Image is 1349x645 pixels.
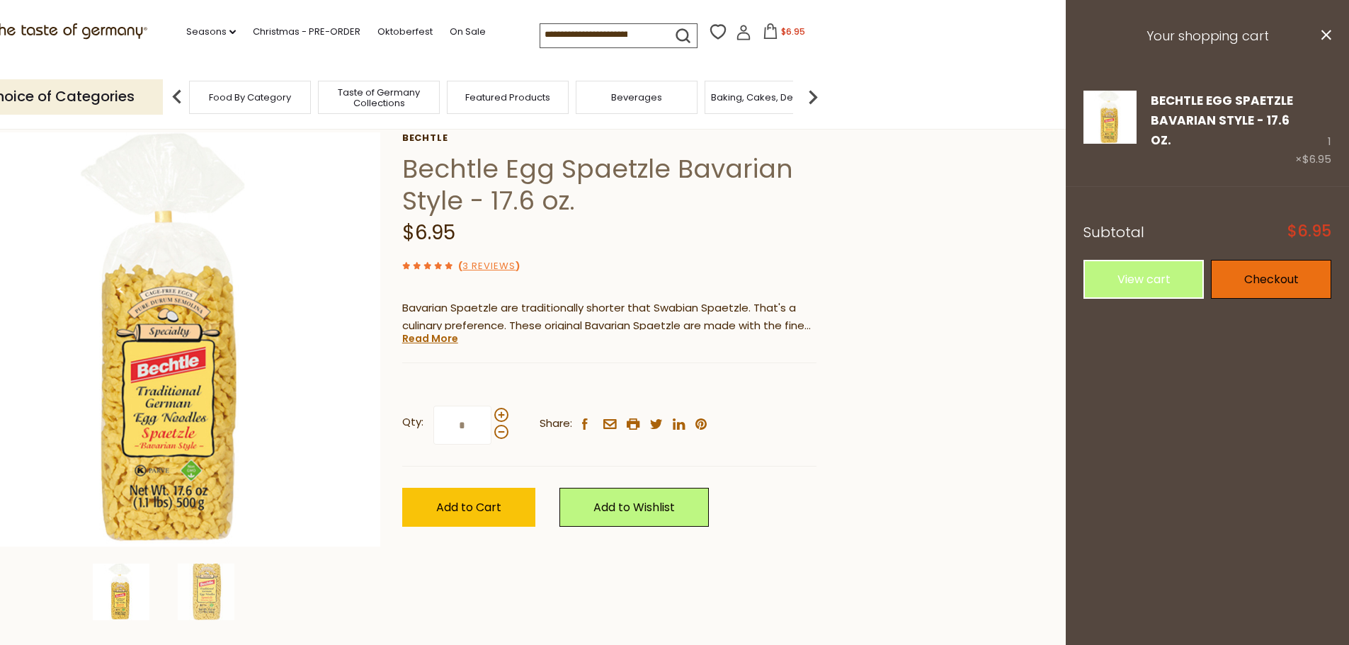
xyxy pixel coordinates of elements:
strong: Qty: [402,413,423,431]
a: Bechtle [402,132,816,144]
img: next arrow [799,83,827,111]
h1: Bechtle Egg Spaetzle Bavarian Style - 17.6 oz. [402,153,816,217]
a: On Sale [450,24,486,40]
span: Share: [540,415,572,433]
a: Bechtle Egg Spaetzle Bavarian Style - 17.6 oz. [1083,91,1137,169]
span: $6.95 [402,219,455,246]
a: Beverages [611,92,662,103]
span: $6.95 [781,25,805,38]
a: Taste of Germany Collections [322,87,436,108]
div: 1 × [1295,91,1331,169]
a: Bechtle Egg Spaetzle Bavarian Style - 17.6 oz. [1151,92,1293,149]
span: Subtotal [1083,222,1144,242]
img: previous arrow [163,83,191,111]
a: View cart [1083,260,1204,299]
p: Bavarian Spaetzle are traditionally shorter that Swabian Spaetzle. That's a culinary preference. ... [402,299,816,335]
a: Baking, Cakes, Desserts [711,92,821,103]
a: Seasons [186,24,236,40]
span: $6.95 [1287,224,1331,239]
a: Food By Category [209,92,291,103]
button: $6.95 [754,23,814,45]
a: Read More [402,331,458,346]
a: 3 Reviews [462,259,516,274]
a: Add to Wishlist [559,488,709,527]
img: Bechtle Egg Spaetzle Bavarian Style - 17.6 oz. [93,564,149,620]
img: Bechtle Egg Spaetzle Bavarian Style - 17.6 oz. [1083,91,1137,144]
img: Bechtle Egg Spaetzle Bavarian Style - 17.6 oz. [178,564,234,620]
span: $6.95 [1302,152,1331,166]
input: Qty: [433,406,491,445]
a: Featured Products [465,92,550,103]
span: Add to Cart [436,499,501,515]
a: Checkout [1211,260,1331,299]
a: Christmas - PRE-ORDER [253,24,360,40]
button: Add to Cart [402,488,535,527]
span: ( ) [458,259,520,273]
a: Oktoberfest [377,24,433,40]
